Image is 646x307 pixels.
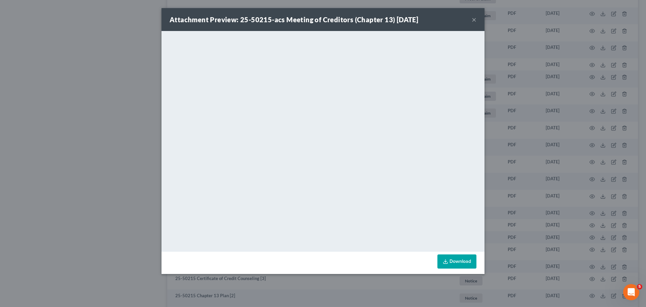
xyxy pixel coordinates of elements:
a: Download [437,254,476,269]
button: × [472,16,476,24]
iframe: <object ng-attr-data='[URL][DOMAIN_NAME]' type='application/pdf' width='100%' height='650px'></ob... [161,31,485,250]
span: 5 [637,284,642,289]
iframe: Intercom live chat [623,284,639,300]
strong: Attachment Preview: 25-50215-acs Meeting of Creditors (Chapter 13) [DATE] [170,16,418,24]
